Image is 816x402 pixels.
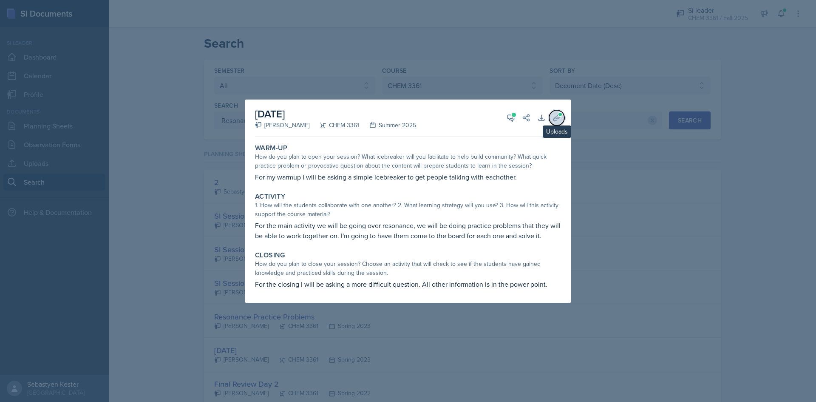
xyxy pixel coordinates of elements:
label: Activity [255,192,285,201]
div: CHEM 3361 [309,121,359,130]
p: For the closing I will be asking a more difficult question. All other information is in the power... [255,279,561,289]
div: [PERSON_NAME] [255,121,309,130]
p: For the main activity we will be going over resonance, we will be doing practice problems that th... [255,220,561,241]
p: For my warmup I will be asking a simple icebreaker to get people talking with eachother. [255,172,561,182]
div: How do you plan to close your session? Choose an activity that will check to see if the students ... [255,259,561,277]
div: How do you plan to open your session? What icebreaker will you facilitate to help build community... [255,152,561,170]
label: Warm-Up [255,144,288,152]
button: Uploads [549,110,564,125]
h2: [DATE] [255,106,416,122]
label: Closing [255,251,285,259]
div: Summer 2025 [359,121,416,130]
div: 1. How will the students collaborate with one another? 2. What learning strategy will you use? 3.... [255,201,561,219]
